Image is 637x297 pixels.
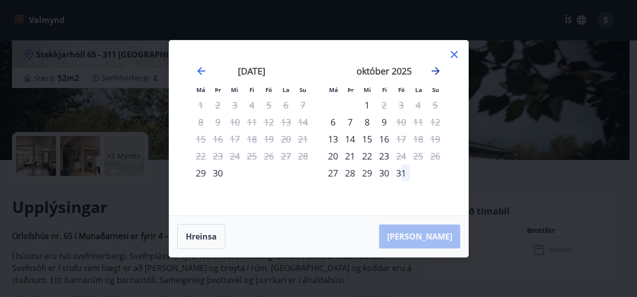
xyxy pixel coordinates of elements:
[376,147,393,164] td: fimmtudagur, 23. október 2025
[195,65,207,77] div: Move backward to switch to the previous month.
[260,147,277,164] td: Not available. föstudagur, 26. september 2025
[359,130,376,147] td: miðvikudagur, 15. október 2025
[382,86,387,93] small: Fi
[342,164,359,181] td: þriðjudagur, 28. október 2025
[342,130,359,147] div: 14
[294,147,311,164] td: Not available. sunnudagur, 28. september 2025
[260,130,277,147] td: Not available. föstudagur, 19. september 2025
[192,130,209,147] td: Not available. mánudagur, 15. september 2025
[427,130,444,147] td: Not available. sunnudagur, 19. október 2025
[376,113,393,130] td: fimmtudagur, 9. október 2025
[325,164,342,181] td: mánudagur, 27. október 2025
[215,86,221,93] small: Þr
[209,113,226,130] td: Not available. þriðjudagur, 9. september 2025
[342,164,359,181] div: 28
[294,113,311,130] td: Not available. sunnudagur, 14. september 2025
[359,147,376,164] td: miðvikudagur, 22. október 2025
[393,147,410,164] div: Aðeins útritun í boði
[359,164,376,181] td: miðvikudagur, 29. október 2025
[325,164,342,181] div: Aðeins innritun í boði
[209,147,226,164] td: Not available. þriðjudagur, 23. september 2025
[238,65,265,77] strong: [DATE]
[376,96,393,113] div: Aðeins útritun í boði
[342,113,359,130] div: 7
[342,130,359,147] td: þriðjudagur, 14. október 2025
[226,113,243,130] td: Not available. miðvikudagur, 10. september 2025
[181,52,456,203] div: Calendar
[209,164,226,181] td: þriðjudagur, 30. september 2025
[209,96,226,113] td: Not available. þriðjudagur, 2. september 2025
[209,130,226,147] td: Not available. þriðjudagur, 16. september 2025
[192,96,209,113] td: Not available. mánudagur, 1. september 2025
[231,86,238,93] small: Mi
[226,147,243,164] td: Not available. miðvikudagur, 24. september 2025
[359,164,376,181] div: 29
[427,113,444,130] td: Not available. sunnudagur, 12. október 2025
[376,130,393,147] div: 16
[226,130,243,147] td: Not available. miðvikudagur, 17. september 2025
[376,96,393,113] td: Not available. fimmtudagur, 2. október 2025
[410,147,427,164] td: Not available. laugardagur, 25. október 2025
[294,96,311,113] td: Not available. sunnudagur, 7. september 2025
[192,164,209,181] td: mánudagur, 29. september 2025
[325,113,342,130] td: mánudagur, 6. október 2025
[376,130,393,147] td: fimmtudagur, 16. október 2025
[325,130,342,147] div: Aðeins innritun í boði
[260,113,277,130] td: Not available. föstudagur, 12. september 2025
[432,86,439,93] small: Su
[393,96,410,113] td: Not available. föstudagur, 3. október 2025
[427,147,444,164] td: Not available. sunnudagur, 26. október 2025
[243,130,260,147] td: Not available. fimmtudagur, 18. september 2025
[359,113,376,130] td: miðvikudagur, 8. október 2025
[348,86,354,93] small: Þr
[249,86,254,93] small: Fi
[196,86,205,93] small: Má
[430,65,442,77] div: Move forward to switch to the next month.
[282,86,289,93] small: La
[177,224,225,249] button: Hreinsa
[342,147,359,164] div: 21
[357,65,412,77] strong: október 2025
[393,164,410,181] div: 31
[209,164,226,181] div: 30
[393,113,410,130] div: Aðeins útritun í boði
[410,130,427,147] td: Not available. laugardagur, 18. október 2025
[294,130,311,147] td: Not available. sunnudagur, 21. september 2025
[342,113,359,130] td: þriðjudagur, 7. október 2025
[393,164,410,181] td: föstudagur, 31. október 2025
[243,96,260,113] td: Not available. fimmtudagur, 4. september 2025
[299,86,306,93] small: Su
[359,113,376,130] div: 8
[277,113,294,130] td: Not available. laugardagur, 13. september 2025
[376,113,393,130] div: 9
[325,130,342,147] td: mánudagur, 13. október 2025
[265,86,272,93] small: Fö
[192,113,209,130] td: Not available. mánudagur, 8. september 2025
[376,164,393,181] div: 30
[325,147,342,164] td: mánudagur, 20. október 2025
[393,113,410,130] td: Not available. föstudagur, 10. október 2025
[376,147,393,164] div: 23
[364,86,371,93] small: Mi
[277,130,294,147] td: Not available. laugardagur, 20. september 2025
[243,147,260,164] td: Not available. fimmtudagur, 25. september 2025
[192,164,209,181] div: Aðeins innritun í boði
[325,113,342,130] div: Aðeins innritun í boði
[410,96,427,113] td: Not available. laugardagur, 4. október 2025
[243,113,260,130] td: Not available. fimmtudagur, 11. september 2025
[393,130,410,147] div: Aðeins útritun í boði
[376,164,393,181] td: fimmtudagur, 30. október 2025
[359,96,376,113] div: 1
[359,130,376,147] div: 15
[342,147,359,164] td: þriðjudagur, 21. október 2025
[329,86,338,93] small: Má
[415,86,422,93] small: La
[359,96,376,113] td: miðvikudagur, 1. október 2025
[427,96,444,113] td: Not available. sunnudagur, 5. október 2025
[359,147,376,164] div: 22
[393,130,410,147] td: Not available. föstudagur, 17. október 2025
[410,113,427,130] td: Not available. laugardagur, 11. október 2025
[260,96,277,113] td: Not available. föstudagur, 5. september 2025
[192,147,209,164] td: Not available. mánudagur, 22. september 2025
[277,96,294,113] td: Not available. laugardagur, 6. september 2025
